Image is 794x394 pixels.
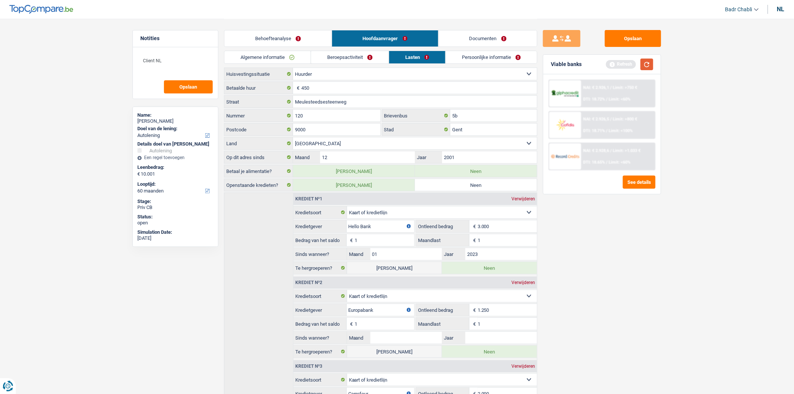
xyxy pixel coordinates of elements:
div: Details doel van [PERSON_NAME] [137,141,214,147]
label: Te hergroeperen? [293,346,347,358]
label: Kredietgever [293,304,347,316]
label: [PERSON_NAME] [347,346,442,358]
label: Betaalde huur [224,82,293,94]
label: Jaar [415,151,442,163]
div: Viable banks [551,61,582,68]
span: € [347,318,355,330]
div: Krediet nº2 [293,280,324,285]
div: open [137,220,214,226]
span: DTI: 18.72% [583,97,605,102]
span: Limit: >750 € [613,85,638,90]
label: Neen [442,346,537,358]
span: € [137,171,140,177]
div: Krediet nº1 [293,197,324,201]
div: [DATE] [137,235,214,241]
div: nl [777,6,785,13]
label: Maandlast [416,234,469,246]
label: Jaar [442,248,465,260]
span: Limit: <100% [609,128,633,133]
div: Stage: [137,199,214,205]
input: JJJJ [465,332,537,344]
label: Neen [442,262,537,274]
div: Verwijderen [510,364,537,368]
div: Simulation Date: [137,229,214,235]
div: Name: [137,112,214,118]
label: [PERSON_NAME] [293,165,415,177]
label: Sinds wanneer? [293,332,347,344]
label: Maand [347,248,370,260]
label: Openstaande kredieten? [224,179,293,191]
label: Looptijd: [137,181,212,187]
span: Limit: <60% [609,160,631,165]
span: / [611,117,612,122]
span: Limit: <60% [609,97,631,102]
a: Algemene informatie [224,51,311,63]
img: Record Credits [551,149,579,163]
span: € [347,234,355,246]
div: Een regel toevoegen [137,155,214,160]
label: Maand [293,151,320,163]
label: Sinds wanneer? [293,248,347,260]
a: Behoefteanalyse [224,30,332,47]
label: Kredietgever [293,220,347,232]
input: JJJJ [442,151,537,163]
label: Straat [224,96,293,108]
span: Limit: >1.033 € [613,148,641,153]
span: / [606,128,608,133]
label: Huisvestingssituatie [224,68,293,80]
span: € [293,82,301,94]
label: Bedrag van het saldo [293,234,347,246]
a: Beroepsactiviteit [311,51,389,63]
span: Limit: >800 € [613,117,638,122]
label: Neen [415,165,537,177]
span: € [469,234,478,246]
span: / [606,97,608,102]
span: € [469,318,478,330]
label: Leenbedrag: [137,164,212,170]
label: Kredietsoort [293,206,347,218]
label: Op dit adres sinds [224,151,293,163]
label: Land [224,137,293,149]
label: Kredietsoort [293,374,347,386]
span: DTI: 18.65% [583,160,605,165]
span: NAI: € 2.928,6 [583,148,609,153]
div: Verwijderen [510,280,537,285]
button: Opslaan [605,30,661,47]
span: NAI: € 2.926,1 [583,85,609,90]
div: Status: [137,214,214,220]
label: Brievenbus [382,110,451,122]
label: Nummer [224,110,293,122]
label: Betaal je alimentatie? [224,165,293,177]
a: Persoonlijke informatie [446,51,537,63]
a: Documenten [439,30,537,47]
label: Bedrag van het saldo [293,318,347,330]
div: Refresh [606,60,636,68]
img: TopCompare Logo [9,5,73,14]
button: Opslaan [164,80,213,93]
input: MM [370,332,442,344]
span: / [611,148,612,153]
label: Doel van de lening: [137,126,212,132]
label: [PERSON_NAME] [293,179,415,191]
span: Badr Chabli [725,6,752,13]
div: Krediet nº3 [293,364,324,368]
img: AlphaCredit [551,89,579,98]
label: [PERSON_NAME] [347,262,442,274]
label: Maandlast [416,318,469,330]
label: Kredietsoort [293,290,347,302]
span: DTI: 18.71% [583,128,605,133]
h5: Notities [140,35,211,42]
button: See details [623,176,656,189]
label: Maand [347,332,370,344]
label: Neen [415,179,537,191]
span: / [611,85,612,90]
span: / [606,160,608,165]
input: MM [320,151,415,163]
label: Te hergroeperen? [293,262,347,274]
span: € [469,220,478,232]
span: € [469,304,478,316]
label: Ontleend bedrag [416,220,469,232]
span: NAI: € 2.926,5 [583,117,609,122]
a: Hoofdaanvrager [332,30,438,47]
div: Verwijderen [510,197,537,201]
